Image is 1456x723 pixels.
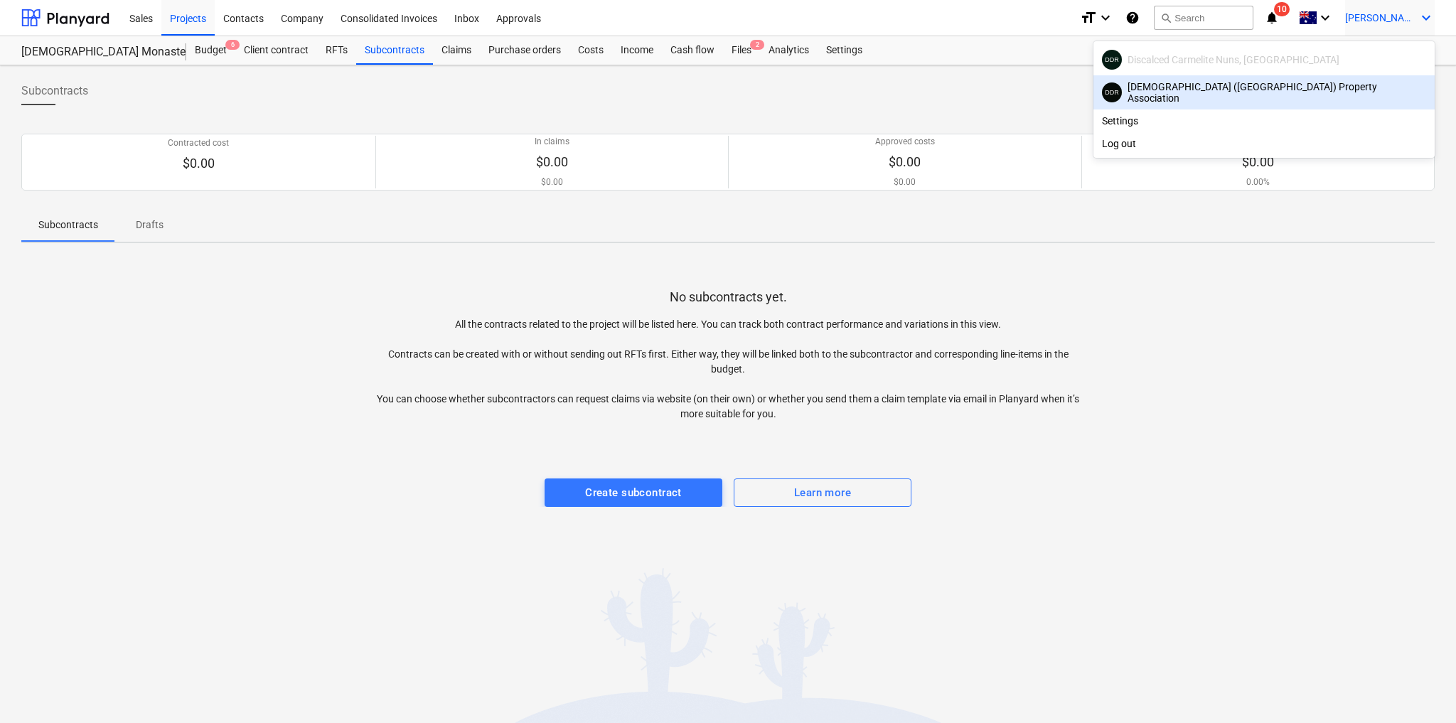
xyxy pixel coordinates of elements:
[1105,56,1119,63] span: DDR
[1105,89,1119,96] span: DDR
[1102,82,1122,102] div: Daniel De Rocco
[1102,81,1426,104] div: [DEMOGRAPHIC_DATA] ([GEOGRAPHIC_DATA]) Property Association
[1093,132,1435,155] div: Log out
[1093,109,1435,132] div: Settings
[1102,50,1426,70] div: Discalced Carmelite Nuns, [GEOGRAPHIC_DATA]
[1385,655,1456,723] iframe: Chat Widget
[1102,50,1122,70] div: Daniel De Rocco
